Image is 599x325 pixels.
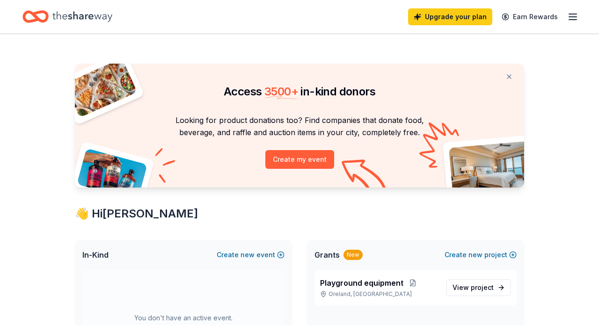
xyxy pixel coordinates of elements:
div: New [343,250,363,260]
div: 👋 Hi [PERSON_NAME] [75,206,524,221]
span: Grants [314,249,340,260]
button: Create my event [265,150,334,169]
span: new [241,249,255,260]
p: Oreland, [GEOGRAPHIC_DATA] [320,290,439,298]
a: View project [446,279,511,296]
p: Looking for product donations too? Find companies that donate food, beverage, and raffle and auct... [86,114,513,139]
img: Curvy arrow [342,159,388,195]
span: Playground equipment [320,277,403,289]
span: 3500 + [264,85,298,98]
button: Createnewproject [445,249,517,260]
span: project [471,283,494,291]
span: new [468,249,482,260]
span: View [453,282,494,293]
img: Pizza [65,58,138,118]
span: Access in-kind donors [224,85,375,98]
a: Upgrade your plan [408,8,492,25]
button: Createnewevent [217,249,285,260]
span: In-Kind [82,249,109,260]
a: Home [22,6,112,28]
a: Earn Rewards [496,8,563,25]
